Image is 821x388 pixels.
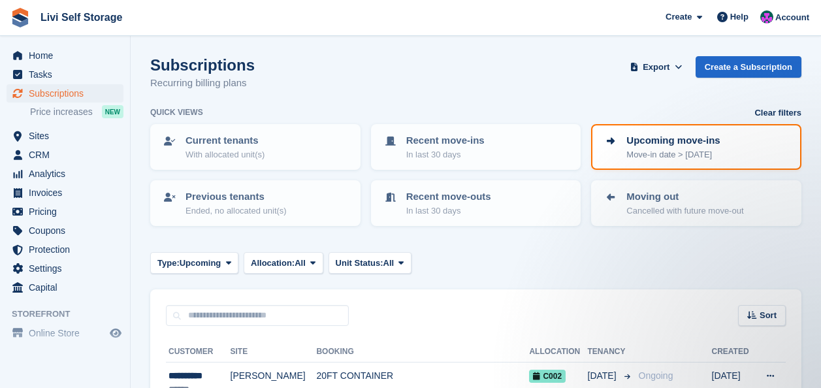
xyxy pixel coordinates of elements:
th: Site [231,342,317,363]
span: Online Store [29,324,107,342]
a: menu [7,240,123,259]
span: Pricing [29,202,107,221]
img: Graham Cameron [760,10,773,24]
a: Recent move-ins In last 30 days [372,125,580,169]
span: Account [775,11,809,24]
span: CRM [29,146,107,164]
h1: Subscriptions [150,56,255,74]
span: Tasks [29,65,107,84]
span: Invoices [29,184,107,202]
p: Recent move-ins [406,133,485,148]
a: menu [7,165,123,183]
a: Livi Self Storage [35,7,127,28]
span: Ongoing [639,370,673,381]
p: Current tenants [185,133,265,148]
span: Settings [29,259,107,278]
span: Analytics [29,165,107,183]
a: Current tenants With allocated unit(s) [152,125,359,169]
a: menu [7,202,123,221]
a: menu [7,127,123,145]
span: Sort [760,309,777,322]
p: In last 30 days [406,148,485,161]
span: Home [29,46,107,65]
button: Type: Upcoming [150,252,238,274]
a: Previous tenants Ended, no allocated unit(s) [152,182,359,225]
span: All [383,257,394,270]
a: menu [7,259,123,278]
a: Create a Subscription [696,56,801,78]
span: Protection [29,240,107,259]
p: Previous tenants [185,189,287,204]
span: Capital [29,278,107,297]
button: Unit Status: All [329,252,411,274]
span: Sites [29,127,107,145]
img: stora-icon-8386f47178a22dfd0bd8f6a31ec36ba5ce8667c1dd55bd0f319d3a0aa187defe.svg [10,8,30,27]
a: Upcoming move-ins Move-in date > [DATE] [592,125,800,169]
a: menu [7,278,123,297]
a: Price increases NEW [30,105,123,119]
span: Subscriptions [29,84,107,103]
a: menu [7,46,123,65]
span: Price increases [30,106,93,118]
a: menu [7,221,123,240]
th: Created [712,342,754,363]
a: menu [7,184,123,202]
button: Export [628,56,685,78]
a: Preview store [108,325,123,341]
a: menu [7,146,123,164]
th: Allocation [529,342,587,363]
span: Create [666,10,692,24]
p: With allocated unit(s) [185,148,265,161]
p: Ended, no allocated unit(s) [185,204,287,218]
p: Recurring billing plans [150,76,255,91]
p: In last 30 days [406,204,491,218]
th: Booking [316,342,529,363]
p: Cancelled with future move-out [626,204,743,218]
p: Recent move-outs [406,189,491,204]
a: Recent move-outs In last 30 days [372,182,580,225]
p: Move-in date > [DATE] [626,148,720,161]
span: Storefront [12,308,130,321]
button: Allocation: All [244,252,323,274]
th: Customer [166,342,231,363]
span: Type: [157,257,180,270]
span: All [295,257,306,270]
p: Upcoming move-ins [626,133,720,148]
a: Clear filters [754,106,801,120]
p: Moving out [626,189,743,204]
a: menu [7,65,123,84]
span: Export [643,61,669,74]
span: Unit Status: [336,257,383,270]
span: Help [730,10,749,24]
span: C002 [529,370,566,383]
a: menu [7,84,123,103]
span: [DATE] [588,369,619,383]
span: Upcoming [180,257,221,270]
a: Moving out Cancelled with future move-out [592,182,800,225]
th: Tenancy [588,342,634,363]
span: Coupons [29,221,107,240]
div: NEW [102,105,123,118]
h6: Quick views [150,106,203,118]
a: menu [7,324,123,342]
span: Allocation: [251,257,295,270]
